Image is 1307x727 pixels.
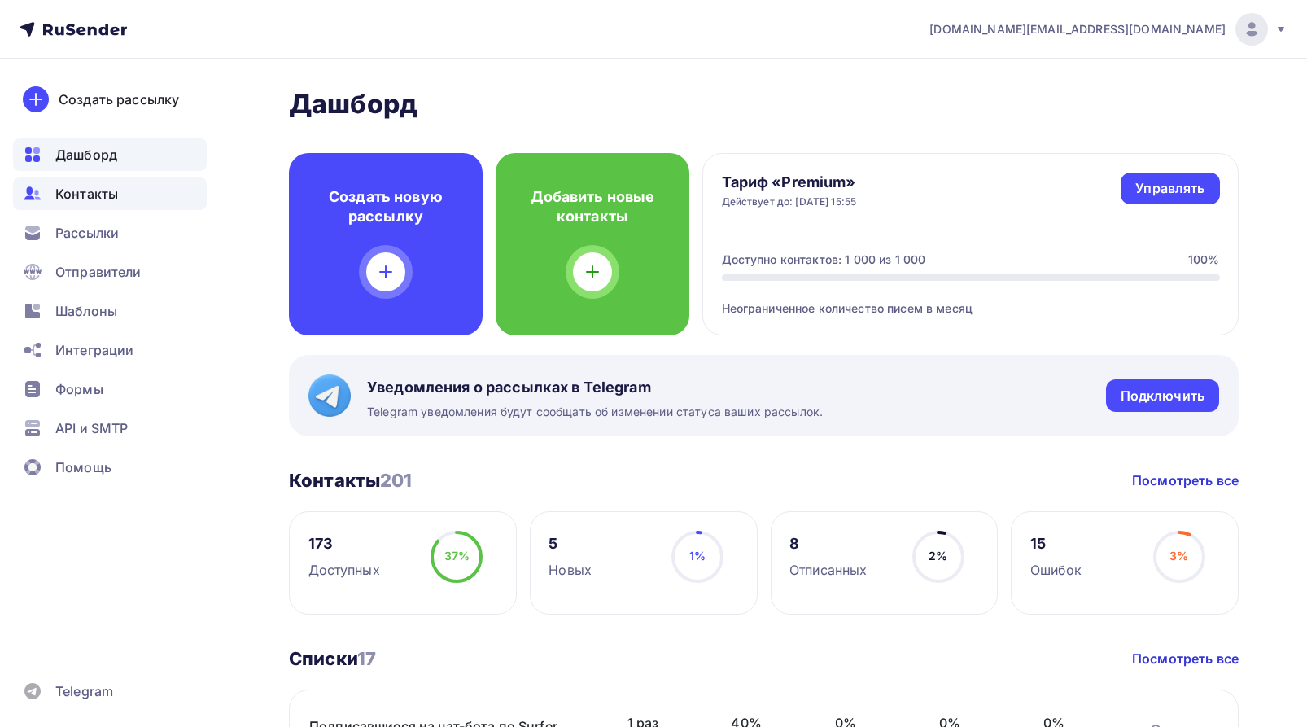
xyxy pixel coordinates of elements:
[13,373,207,405] a: Формы
[1135,179,1204,198] div: Управлять
[722,252,926,268] div: Доступно контактов: 1 000 из 1 000
[55,458,111,477] span: Помощь
[367,404,823,420] span: Telegram уведомления будут сообщать об изменении статуса ваших рассылок.
[55,379,103,399] span: Формы
[55,223,119,243] span: Рассылки
[1169,549,1188,563] span: 3%
[689,549,706,563] span: 1%
[929,549,947,563] span: 2%
[289,647,376,670] h3: Списки
[1121,387,1204,405] div: Подключить
[308,560,380,580] div: Доступных
[722,173,857,192] h4: Тариф «Premium»
[444,549,470,563] span: 37%
[722,281,1220,317] div: Неограниченное количество писем в месяц
[789,560,867,580] div: Отписанных
[55,145,117,164] span: Дашборд
[929,13,1287,46] a: [DOMAIN_NAME][EMAIL_ADDRESS][DOMAIN_NAME]
[55,184,118,204] span: Контакты
[549,560,592,580] div: Новых
[55,262,142,282] span: Отправители
[13,138,207,171] a: Дашборд
[289,469,413,492] h3: Контакты
[1132,471,1239,490] a: Посмотреть все
[1030,534,1082,554] div: 15
[308,534,380,554] div: 173
[55,418,128,438] span: API и SMTP
[55,340,133,360] span: Интеграции
[380,470,412,491] span: 201
[55,681,113,701] span: Telegram
[13,256,207,288] a: Отправители
[55,301,117,321] span: Шаблоны
[367,378,823,397] span: Уведомления о рассылках в Telegram
[289,88,1239,120] h2: Дашборд
[315,187,457,226] h4: Создать новую рассылку
[549,534,592,554] div: 5
[1030,560,1082,580] div: Ошибок
[13,177,207,210] a: Контакты
[929,21,1226,37] span: [DOMAIN_NAME][EMAIL_ADDRESS][DOMAIN_NAME]
[13,295,207,327] a: Шаблоны
[13,217,207,249] a: Рассылки
[59,90,179,109] div: Создать рассылку
[722,195,857,208] div: Действует до: [DATE] 15:55
[522,187,663,226] h4: Добавить новые контакты
[1188,252,1220,268] div: 100%
[1132,649,1239,668] a: Посмотреть все
[789,534,867,554] div: 8
[357,648,376,669] span: 17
